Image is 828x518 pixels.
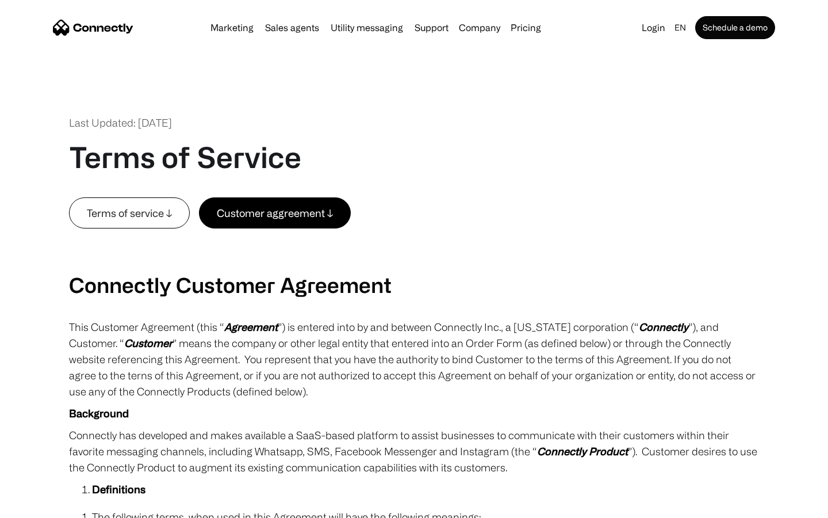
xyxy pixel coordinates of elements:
[124,337,172,349] em: Customer
[69,319,759,399] p: This Customer Agreement (this “ ”) is entered into by and between Connectly Inc., a [US_STATE] co...
[69,407,129,419] strong: Background
[206,23,258,32] a: Marketing
[69,140,301,174] h1: Terms of Service
[87,205,172,221] div: Terms of service ↓
[92,483,145,495] strong: Definitions
[69,228,759,245] p: ‍
[260,23,324,32] a: Sales agents
[224,321,278,333] em: Agreement
[217,205,333,221] div: Customer aggreement ↓
[69,250,759,266] p: ‍
[459,20,500,36] div: Company
[639,321,688,333] em: Connectly
[410,23,453,32] a: Support
[11,497,69,514] aside: Language selected: English
[506,23,546,32] a: Pricing
[69,427,759,475] p: Connectly has developed and makes available a SaaS-based platform to assist businesses to communi...
[674,20,686,36] div: en
[537,445,628,457] em: Connectly Product
[326,23,408,32] a: Utility messaging
[637,20,670,36] a: Login
[69,115,172,131] div: Last Updated: [DATE]
[695,16,775,39] a: Schedule a demo
[69,272,759,297] h2: Connectly Customer Agreement
[23,498,69,514] ul: Language list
